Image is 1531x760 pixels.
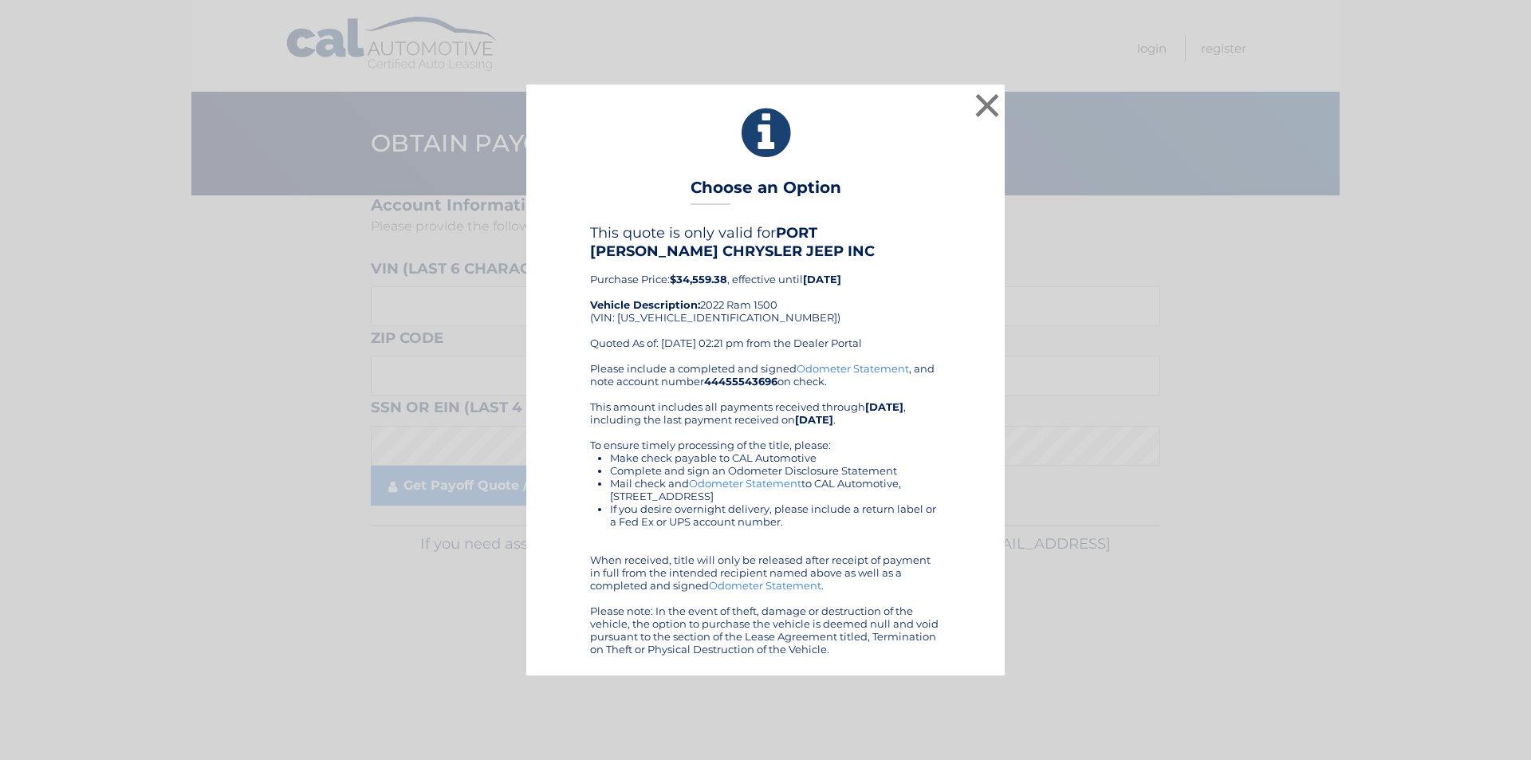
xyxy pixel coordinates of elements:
h3: Choose an Option [691,178,841,206]
a: Odometer Statement [797,362,909,375]
a: Odometer Statement [709,579,821,592]
div: Please include a completed and signed , and note account number on check. This amount includes al... [590,362,941,656]
div: Purchase Price: , effective until 2022 Ram 1500 (VIN: [US_VEHICLE_IDENTIFICATION_NUMBER]) Quoted ... [590,224,941,361]
b: [DATE] [795,413,833,426]
li: Make check payable to CAL Automotive [610,451,941,464]
strong: Vehicle Description: [590,298,700,311]
button: × [971,89,1003,121]
b: [DATE] [865,400,903,413]
li: Mail check and to CAL Automotive, [STREET_ADDRESS] [610,477,941,502]
b: $34,559.38 [670,273,727,285]
b: [DATE] [803,273,841,285]
b: 44455543696 [704,375,777,388]
li: Complete and sign an Odometer Disclosure Statement [610,464,941,477]
b: PORT [PERSON_NAME] CHRYSLER JEEP INC [590,224,875,259]
li: If you desire overnight delivery, please include a return label or a Fed Ex or UPS account number. [610,502,941,528]
h4: This quote is only valid for [590,224,941,259]
a: Odometer Statement [689,477,801,490]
